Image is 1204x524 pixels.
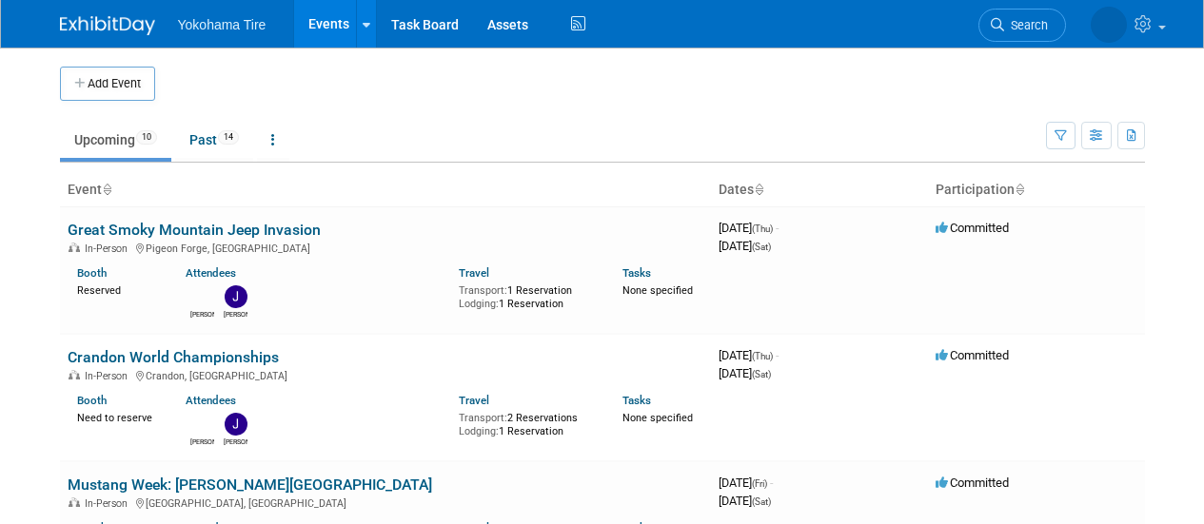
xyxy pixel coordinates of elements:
[136,130,157,145] span: 10
[77,408,158,425] div: Need to reserve
[77,394,107,407] a: Booth
[622,412,693,424] span: None specified
[224,308,247,320] div: Jason Heath
[69,243,80,252] img: In-Person Event
[719,239,771,253] span: [DATE]
[936,348,1009,362] span: Committed
[719,221,779,235] span: [DATE]
[218,130,239,145] span: 14
[190,436,214,447] div: GEOFF DUNIVIN
[936,221,1009,235] span: Committed
[175,122,253,158] a: Past14
[225,413,247,436] img: Jason Heath
[186,394,236,407] a: Attendees
[68,367,703,382] div: Crandon, [GEOGRAPHIC_DATA]
[719,348,779,362] span: [DATE]
[178,17,266,32] span: Yokohama Tire
[69,370,80,379] img: In-Person Event
[622,284,693,297] span: None specified
[752,496,771,507] span: (Sat)
[191,413,214,436] img: GEOFF DUNIVIN
[459,425,499,437] span: Lodging:
[459,298,499,310] span: Lodging:
[459,394,489,407] a: Travel
[68,221,321,239] a: Great Smoky Mountain Jeep Invasion
[225,285,247,308] img: Jason Heath
[77,266,107,280] a: Booth
[459,266,489,280] a: Travel
[754,182,763,197] a: Sort by Start Date
[68,348,279,366] a: Crandon World Championships
[752,223,773,234] span: (Thu)
[752,242,771,252] span: (Sat)
[1004,18,1048,32] span: Search
[459,408,594,437] div: 2 Reservations 1 Reservation
[752,478,767,489] span: (Fri)
[936,475,1009,490] span: Committed
[622,394,651,407] a: Tasks
[68,475,432,494] a: Mustang Week: [PERSON_NAME][GEOGRAPHIC_DATA]
[60,16,155,35] img: ExhibitDay
[224,436,247,447] div: Jason Heath
[77,281,158,298] div: Reserved
[776,348,779,362] span: -
[85,497,133,510] span: In-Person
[752,369,771,379] span: (Sat)
[60,122,171,158] a: Upcoming10
[719,475,773,490] span: [DATE]
[102,182,111,197] a: Sort by Event Name
[622,266,651,280] a: Tasks
[719,366,771,380] span: [DATE]
[770,475,773,490] span: -
[1091,7,1127,43] img: GEOFF DUNIVIN
[459,412,507,424] span: Transport:
[711,174,928,206] th: Dates
[978,9,1066,42] a: Search
[719,494,771,508] span: [DATE]
[85,370,133,382] span: In-Person
[776,221,779,235] span: -
[459,284,507,297] span: Transport:
[186,266,236,280] a: Attendees
[60,67,155,101] button: Add Event
[85,243,133,255] span: In-Person
[60,174,711,206] th: Event
[68,495,703,510] div: [GEOGRAPHIC_DATA], [GEOGRAPHIC_DATA]
[928,174,1145,206] th: Participation
[752,351,773,361] span: (Thu)
[68,240,703,255] div: Pigeon Forge, [GEOGRAPHIC_DATA]
[1015,182,1024,197] a: Sort by Participation Type
[190,308,214,320] div: GEOFF DUNIVIN
[191,285,214,308] img: GEOFF DUNIVIN
[459,281,594,310] div: 1 Reservation 1 Reservation
[69,497,80,507] img: In-Person Event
